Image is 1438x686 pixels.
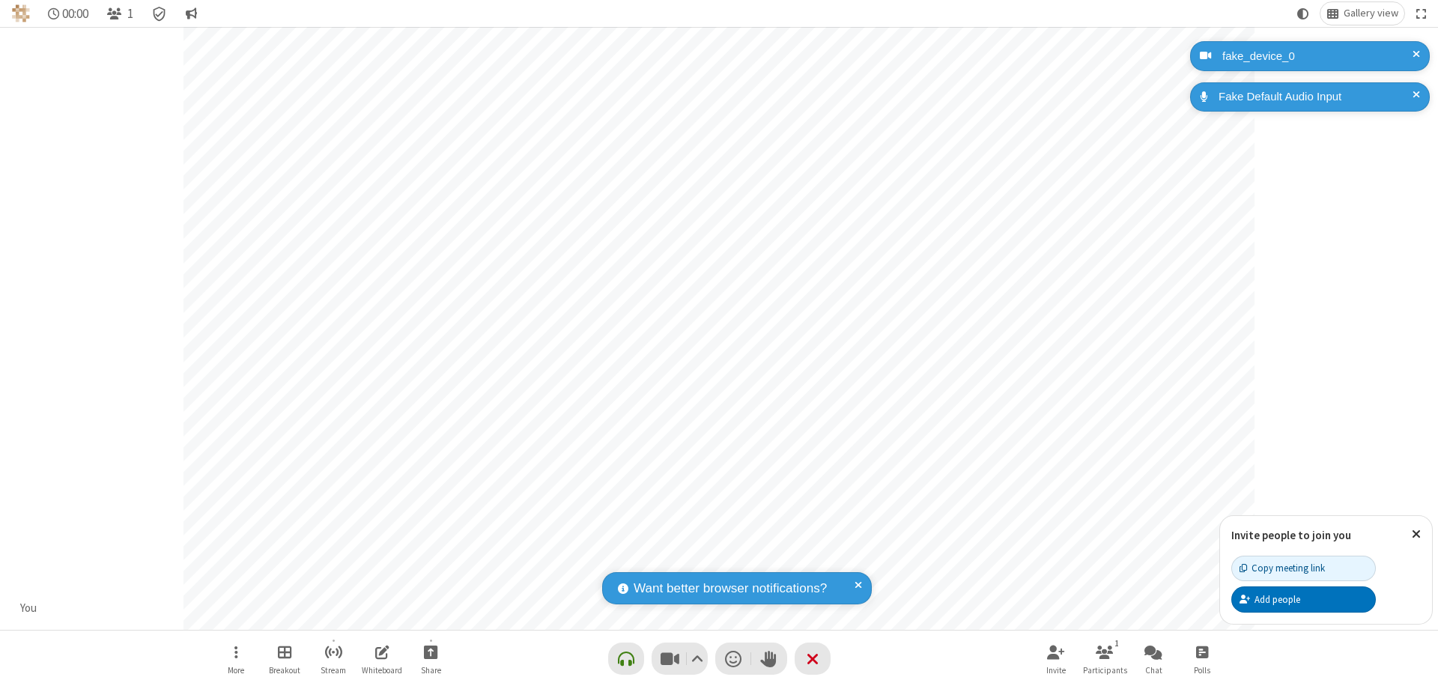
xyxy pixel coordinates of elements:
[1131,637,1176,680] button: Open chat
[795,643,831,675] button: End or leave meeting
[100,2,139,25] button: Open participant list
[408,637,453,680] button: Start sharing
[421,666,441,675] span: Share
[179,2,203,25] button: Conversation
[62,7,88,21] span: 00:00
[751,643,787,675] button: Raise hand
[1401,516,1432,553] button: Close popover
[145,2,174,25] div: Meeting details Encryption enabled
[228,666,244,675] span: More
[1344,7,1398,19] span: Gallery view
[262,637,307,680] button: Manage Breakout Rooms
[12,4,30,22] img: QA Selenium DO NOT DELETE OR CHANGE
[634,579,827,598] span: Want better browser notifications?
[1180,637,1225,680] button: Open poll
[715,643,751,675] button: Send a reaction
[1240,561,1325,575] div: Copy meeting link
[1291,2,1315,25] button: Using system theme
[687,643,707,675] button: Video setting
[15,600,43,617] div: You
[359,637,404,680] button: Open shared whiteboard
[1034,637,1078,680] button: Invite participants (⌘+Shift+I)
[1231,556,1376,581] button: Copy meeting link
[1231,528,1351,542] label: Invite people to join you
[1083,666,1127,675] span: Participants
[1213,88,1419,106] div: Fake Default Audio Input
[321,666,346,675] span: Stream
[1410,2,1433,25] button: Fullscreen
[1231,586,1376,612] button: Add people
[1217,48,1419,65] div: fake_device_0
[1082,637,1127,680] button: Open participant list
[652,643,708,675] button: Stop video (⌘+Shift+V)
[1145,666,1162,675] span: Chat
[362,666,402,675] span: Whiteboard
[1194,666,1210,675] span: Polls
[608,643,644,675] button: Connect your audio
[213,637,258,680] button: Open menu
[1046,666,1066,675] span: Invite
[311,637,356,680] button: Start streaming
[127,7,133,21] span: 1
[1320,2,1404,25] button: Change layout
[269,666,300,675] span: Breakout
[1111,637,1123,650] div: 1
[42,2,95,25] div: Timer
